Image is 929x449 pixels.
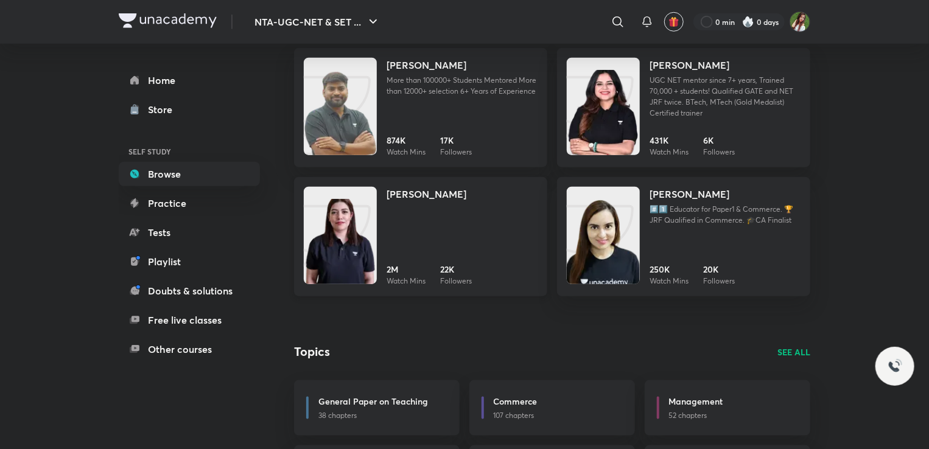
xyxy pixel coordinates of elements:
p: Watch Mins [387,276,426,287]
h4: [PERSON_NAME] [387,58,466,72]
img: ttu [888,359,902,374]
p: 107 chapters [494,410,620,421]
img: Unacademy [567,70,640,167]
p: Watch Mins [650,276,689,287]
a: Unacademy[PERSON_NAME]#️⃣1️⃣ Educator for Paper1 & Commerce. 🏆JRF Qualified in Commerce. 🎓CA Fina... [557,177,810,296]
h6: 22K [440,263,472,276]
img: avatar [668,16,679,27]
img: Unacademy [304,70,377,167]
h6: General Paper on Teaching [318,395,429,408]
a: Practice [119,191,260,215]
h6: SELF STUDY [119,141,260,162]
a: Home [119,68,260,92]
h6: 2M [387,263,426,276]
h6: 17K [440,134,472,147]
p: #️⃣1️⃣ Educator for Paper1 & Commerce. 🏆JRF Qualified in Commerce. 🎓CA Finalist [650,204,801,226]
p: UGC NET mentor since 7+ years, Trained 70,000 + students! Qualified GATE and NET JRF twice. BTech... [650,75,801,119]
img: Unacademy [304,199,377,296]
h6: Management [669,395,723,408]
a: Unacademy[PERSON_NAME]UGC NET mentor since 7+ years, Trained 70,000 + students! Qualified GATE an... [557,48,810,167]
p: 38 chapters [318,410,445,421]
button: NTA-UGC-NET & SET ... [247,10,388,34]
p: Followers [440,276,472,287]
p: Followers [703,276,735,287]
p: Followers [703,147,735,158]
h6: 6K [703,134,735,147]
a: Other courses [119,337,260,361]
button: avatar [664,12,684,32]
h6: Commerce [494,395,538,408]
h6: 250K [650,263,689,276]
a: Browse [119,162,260,186]
a: SEE ALL [777,346,810,358]
p: Watch Mins [650,147,689,158]
img: Company Logo [119,13,217,28]
h4: [PERSON_NAME] [650,58,729,72]
a: Tests [119,220,260,245]
p: Watch Mins [387,147,426,158]
a: Store [119,97,260,122]
h6: 20K [703,263,735,276]
p: Followers [440,147,472,158]
h6: 874K [387,134,426,147]
img: streak [742,16,754,28]
p: 52 chapters [669,410,796,421]
a: Company Logo [119,13,217,31]
a: Free live classes [119,308,260,332]
div: Store [148,102,180,117]
a: Unacademy[PERSON_NAME]More than 100000+ Students Mentored More than 12000+ selection 6+ Years of ... [294,48,547,167]
img: Unacademy [567,199,640,296]
a: Unacademy[PERSON_NAME]2MWatch Mins22KFollowers [294,177,547,296]
img: aanchal singh [790,12,810,32]
a: Playlist [119,249,260,274]
h6: 431K [650,134,689,147]
p: More than 100000+ Students Mentored More than 12000+ selection 6+ Years of Experience [387,75,538,97]
h4: [PERSON_NAME] [650,187,729,201]
a: Doubts & solutions [119,279,260,303]
h4: [PERSON_NAME] [387,187,466,201]
h4: Topics [294,343,330,361]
